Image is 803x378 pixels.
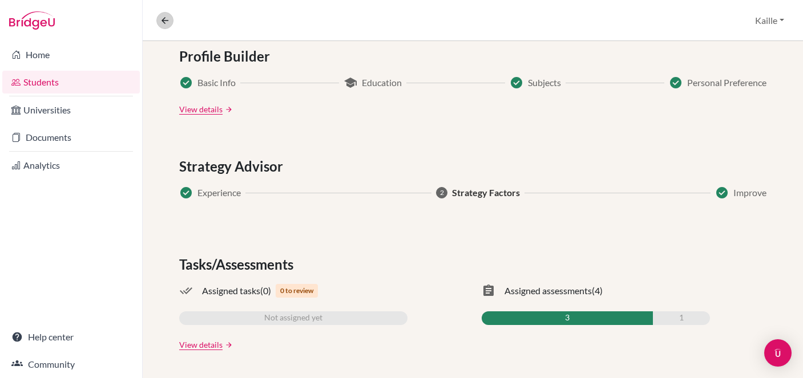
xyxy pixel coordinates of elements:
[565,311,570,325] span: 3
[197,186,241,200] span: Experience
[9,11,55,30] img: Bridge-U
[179,156,288,177] span: Strategy Advisor
[276,284,318,298] span: 0 to review
[2,99,140,121] a: Universities
[764,339,792,367] div: Open Intercom Messenger
[2,126,140,149] a: Documents
[179,76,193,90] span: Success
[362,76,402,90] span: Education
[344,76,357,90] span: school
[179,46,275,67] span: Profile Builder
[2,71,140,94] a: Students
[679,311,684,325] span: 1
[452,186,520,200] span: Strategy Factors
[505,284,592,298] span: Assigned assessments
[733,186,766,200] span: Improve
[260,284,271,298] span: (0)
[179,186,193,200] span: Success
[510,76,523,90] span: Success
[436,187,447,198] span: 2
[715,186,729,200] span: Success
[2,43,140,66] a: Home
[528,76,561,90] span: Subjects
[750,10,789,31] button: Kaille
[179,339,223,351] a: View details
[592,284,603,298] span: (4)
[179,254,298,275] span: Tasks/Assessments
[223,105,233,113] a: arrow_forward
[2,326,140,348] a: Help center
[264,311,322,325] span: Not assigned yet
[179,103,223,115] a: View details
[223,341,233,349] a: arrow_forward
[687,76,766,90] span: Personal Preference
[202,284,260,298] span: Assigned tasks
[482,284,495,298] span: assignment
[2,353,140,376] a: Community
[669,76,683,90] span: Success
[179,284,193,298] span: done_all
[2,154,140,177] a: Analytics
[197,76,236,90] span: Basic Info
